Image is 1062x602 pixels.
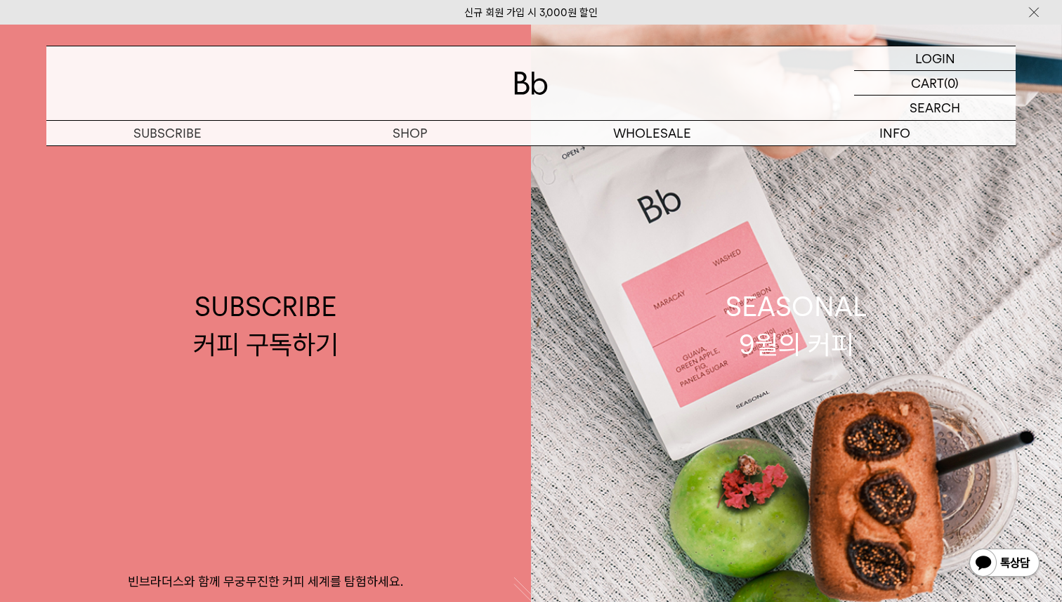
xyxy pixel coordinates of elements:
a: LOGIN [854,46,1016,71]
p: (0) [944,71,959,95]
a: CART (0) [854,71,1016,96]
a: SUBSCRIBE [46,121,289,145]
p: WHOLESALE [531,121,773,145]
img: 로고 [514,72,548,95]
p: LOGIN [915,46,955,70]
p: INFO [773,121,1016,145]
a: 신규 회원 가입 시 3,000원 할인 [464,6,598,19]
img: 카카오톡 채널 1:1 채팅 버튼 [968,547,1041,581]
div: SUBSCRIBE 커피 구독하기 [193,288,339,362]
p: SEARCH [910,96,960,120]
div: SEASONAL 9월의 커피 [726,288,867,362]
a: SHOP [289,121,531,145]
p: CART [911,71,944,95]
